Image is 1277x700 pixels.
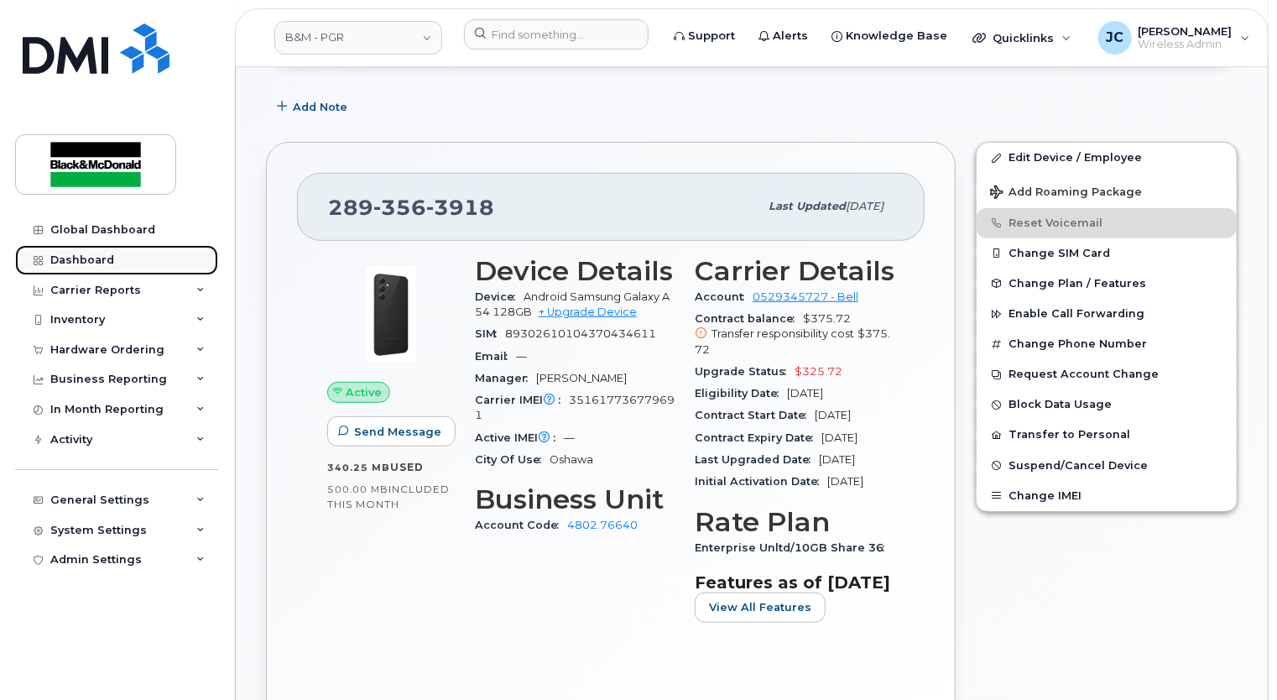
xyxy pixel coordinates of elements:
[815,409,851,421] span: [DATE]
[475,256,675,286] h3: Device Details
[695,365,795,378] span: Upgrade Status
[827,475,863,488] span: [DATE]
[328,195,494,220] span: 289
[769,200,846,212] span: Last updated
[688,28,735,44] span: Support
[293,99,347,115] span: Add Note
[977,143,1237,173] a: Edit Device / Employee
[327,483,450,510] span: included this month
[977,329,1237,359] button: Change Phone Number
[695,572,894,593] h3: Features as of [DATE]
[1139,24,1233,38] span: [PERSON_NAME]
[327,462,390,473] span: 340.25 MB
[820,19,959,53] a: Knowledge Base
[977,208,1237,238] button: Reset Voicemail
[977,451,1237,481] button: Suspend/Cancel Device
[373,195,426,220] span: 356
[341,264,441,365] img: image20231002-3703462-17nx3v8.jpeg
[1009,459,1148,472] span: Suspend/Cancel Device
[846,200,883,212] span: [DATE]
[709,599,811,615] span: View All Features
[564,431,575,444] span: —
[846,28,947,44] span: Knowledge Base
[819,453,855,466] span: [DATE]
[266,91,362,122] button: Add Note
[475,484,675,515] h3: Business Unit
[977,299,1237,329] button: Enable Call Forwarding
[695,507,894,537] h3: Rate Plan
[695,312,803,325] span: Contract balance
[711,327,854,340] span: Transfer responsibility cost
[327,483,388,495] span: 500.00 MB
[536,372,627,384] span: [PERSON_NAME]
[475,394,675,421] span: 351617736779691
[695,431,821,444] span: Contract Expiry Date
[821,431,857,444] span: [DATE]
[747,19,820,53] a: Alerts
[505,327,656,340] span: 89302610104370434611
[475,327,505,340] span: SIM
[347,384,383,400] span: Active
[426,195,494,220] span: 3918
[753,290,858,303] a: 0529345727 - Bell
[787,387,823,400] span: [DATE]
[977,238,1237,269] button: Change SIM Card
[695,290,753,303] span: Account
[475,290,670,318] span: Android Samsung Galaxy A54 128GB
[567,519,638,531] a: 4802.76640
[977,174,1237,208] button: Add Roaming Package
[695,409,815,421] span: Contract Start Date
[475,519,567,531] span: Account Code
[695,453,819,466] span: Last Upgraded Date
[795,365,842,378] span: $325.72
[464,19,649,50] input: Find something...
[1009,277,1146,290] span: Change Plan / Features
[977,420,1237,450] button: Transfer to Personal
[475,431,564,444] span: Active IMEI
[695,387,787,400] span: Eligibility Date
[475,453,550,466] span: City Of Use
[977,481,1237,511] button: Change IMEI
[977,359,1237,389] button: Request Account Change
[1009,308,1144,321] span: Enable Call Forwarding
[993,31,1054,44] span: Quicklinks
[662,19,747,53] a: Support
[773,28,808,44] span: Alerts
[695,256,894,286] h3: Carrier Details
[327,416,456,447] button: Send Message
[977,389,1237,420] button: Block Data Usage
[695,541,893,554] span: Enterprise Unltd/10GB Share 36
[695,475,827,488] span: Initial Activation Date
[550,453,593,466] span: Oshawa
[695,327,890,355] span: $375.72
[695,593,826,623] button: View All Features
[475,290,524,303] span: Device
[990,185,1142,201] span: Add Roaming Package
[1139,38,1233,51] span: Wireless Admin
[390,461,424,473] span: used
[274,21,442,55] a: B&M - PGR
[1106,28,1123,48] span: JC
[516,350,527,363] span: —
[539,306,637,318] a: + Upgrade Device
[475,372,536,384] span: Manager
[354,424,441,440] span: Send Message
[475,394,569,406] span: Carrier IMEI
[695,312,894,358] span: $375.72
[475,350,516,363] span: Email
[977,269,1237,299] button: Change Plan / Features
[961,21,1083,55] div: Quicklinks
[1087,21,1262,55] div: Jackie Cox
